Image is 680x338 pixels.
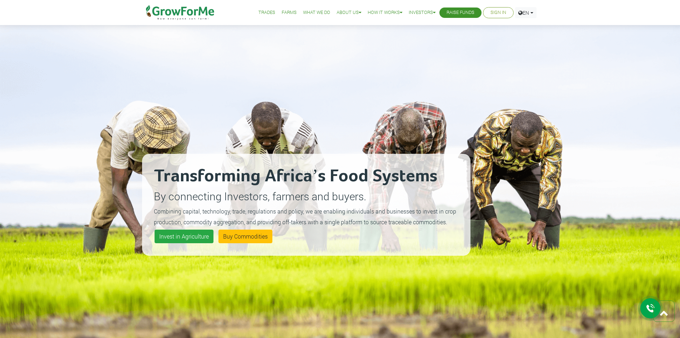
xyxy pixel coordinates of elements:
a: What We Do [303,9,330,16]
a: EN [515,7,537,18]
a: Invest in Agriculture [155,230,213,243]
small: Combining capital, technology, trade, regulations and policy, we are enabling individuals and bus... [154,207,456,226]
a: How it Works [368,9,402,16]
p: By connecting Investors, farmers and buyers. [154,188,459,204]
h2: Transforming Africa’s Food Systems [154,166,459,187]
a: Farms [282,9,297,16]
a: About Us [337,9,361,16]
a: Investors [409,9,435,16]
a: Trades [258,9,275,16]
a: Sign In [490,9,506,16]
a: Buy Commodities [218,230,272,243]
a: Raise Funds [447,9,474,16]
